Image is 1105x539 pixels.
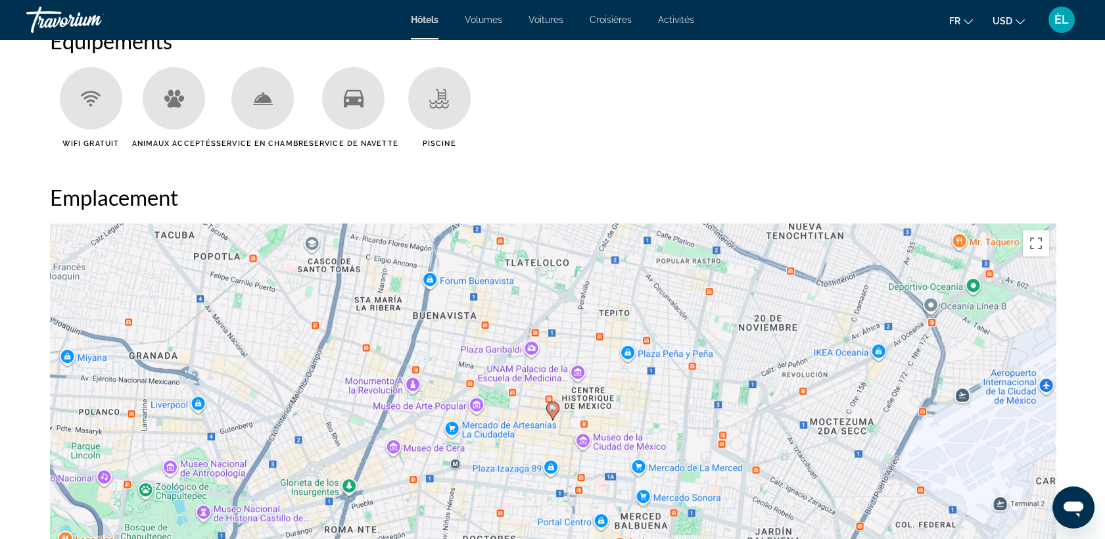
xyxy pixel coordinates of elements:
a: Activités [658,14,694,25]
button: Passer en plein écran [1023,230,1049,256]
span: WiFi gratuit [62,139,119,148]
h2: Emplacement [50,184,1056,210]
span: Piscine [423,139,456,148]
a: Volumes [465,14,502,25]
button: Changer la langue [949,11,973,30]
span: ÈL [1054,13,1069,26]
a: Hôtels [411,14,438,25]
span: Fr [949,16,960,26]
a: Voitures [529,14,563,25]
iframe: Bouton de lancement de la fenêtre de messagerie [1052,486,1094,528]
span: Animaux acceptés [132,139,217,148]
span: Service de navette [309,139,398,148]
a: Croisières [590,14,632,25]
button: Changer de devise [993,11,1025,30]
a: Travorium [26,3,158,37]
button: Menu utilisateur [1045,6,1079,34]
h2: Équipements [50,28,1056,54]
span: Service en chambre [216,139,309,148]
span: USD [993,16,1012,26]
